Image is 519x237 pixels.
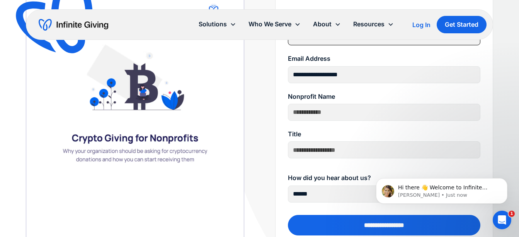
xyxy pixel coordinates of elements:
[199,19,227,29] div: Solutions
[248,19,291,29] div: Who We Serve
[288,55,480,63] label: Email Address
[364,162,519,216] iframe: Intercom notifications message
[353,19,385,29] div: Resources
[412,20,431,29] a: Log In
[412,22,431,28] div: Log In
[288,17,480,235] form: White Paper Lead
[509,211,515,217] span: 1
[307,16,347,33] div: About
[437,16,487,33] a: Get Started
[39,19,108,31] a: home
[288,93,480,101] label: Nonprofit Name
[493,211,511,229] iframe: Intercom live chat
[313,19,332,29] div: About
[288,130,480,138] label: Title
[347,16,400,33] div: Resources
[288,174,480,182] label: How did you hear about us?
[242,16,307,33] div: Who We Serve
[192,16,242,33] div: Solutions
